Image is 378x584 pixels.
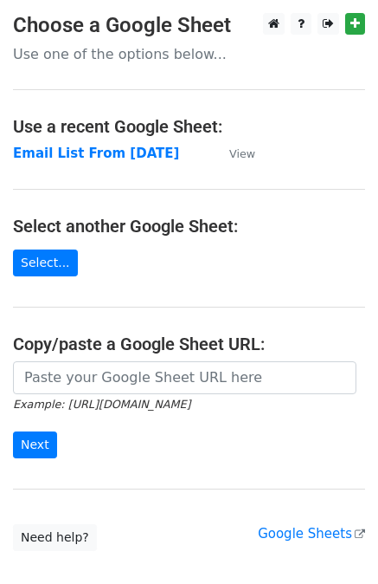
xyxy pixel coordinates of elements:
a: Need help? [13,524,97,551]
p: Use one of the options below... [13,45,365,63]
h4: Use a recent Google Sheet: [13,116,365,137]
h3: Choose a Google Sheet [13,13,365,38]
a: Email List From [DATE] [13,146,179,161]
input: Paste your Google Sheet URL here [13,361,356,394]
h4: Copy/paste a Google Sheet URL: [13,334,365,354]
h4: Select another Google Sheet: [13,216,365,237]
a: View [212,146,255,161]
a: Google Sheets [258,526,365,542]
small: View [229,147,255,160]
a: Select... [13,250,78,276]
small: Example: [URL][DOMAIN_NAME] [13,398,190,411]
input: Next [13,432,57,458]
